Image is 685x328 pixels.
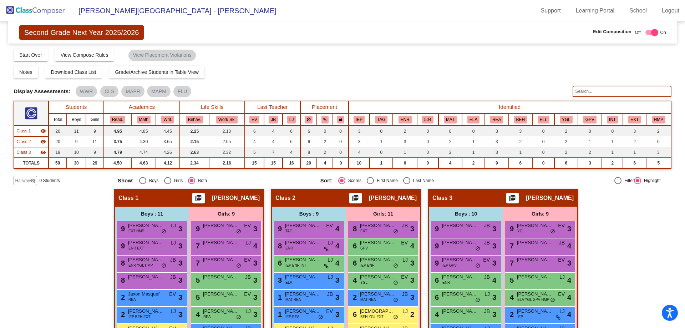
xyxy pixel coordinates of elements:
a: Support [535,5,567,16]
span: 9 [433,225,439,233]
td: 2 [393,126,417,136]
span: [PERSON_NAME] [285,256,321,263]
span: EV [244,256,251,264]
td: 4 [264,136,283,147]
span: EXT HMP [128,228,144,234]
td: 1 [393,147,417,158]
a: Logout [656,5,685,16]
th: Life Skills [180,101,245,113]
td: 2 [509,136,533,147]
th: TAG Identified [370,113,393,126]
span: Notes [19,69,32,75]
th: 504 Plan [417,113,438,126]
th: Last Teacher [245,101,300,113]
td: 1 [623,147,646,158]
span: 4 [253,241,257,251]
td: 8 [300,147,317,158]
span: Grade/Archive Students in Table View [115,69,199,75]
span: View Compose Rules [61,52,108,58]
td: 3 [485,147,509,158]
td: Mary VanSpankeren - No Class Name [14,147,49,158]
button: Print Students Details [349,193,362,203]
span: On [660,29,666,36]
span: 3 [492,223,496,234]
td: 16 [283,158,300,168]
td: 0 [532,147,554,158]
td: 2.15 [180,136,209,147]
td: 11 [67,126,86,136]
span: 7 [194,242,200,250]
mat-chip: FLU [173,86,191,97]
button: BEH [514,116,527,123]
td: 6 [509,158,533,168]
th: Young for grade level [554,113,578,126]
mat-chip: MAPM [147,86,171,97]
button: Print Students Details [192,193,205,203]
span: do_not_disturb_alt [236,229,241,234]
td: 2.10 [209,126,244,136]
mat-chip: WWR [76,86,97,97]
span: LJ [171,239,176,247]
span: [PERSON_NAME] [203,256,239,263]
span: 3 [178,241,182,251]
td: 2.05 [209,136,244,147]
td: 2.16 [209,158,244,168]
td: 7 [264,147,283,158]
td: Suzann Mease - No Class Name [14,126,49,136]
td: 3 [393,136,417,147]
td: 6 [554,158,578,168]
button: Writ. [161,116,174,123]
span: Display Assessments: [14,88,70,95]
td: 2 [317,147,333,158]
mat-chip: View Placement Violations [128,50,196,61]
th: Introvert [602,113,623,126]
span: 3 [492,241,496,251]
td: 4.79 [104,147,131,158]
button: Grade/Archive Students in Table View [109,66,204,79]
th: MTSS Reading [462,113,485,126]
td: 15 [264,158,283,168]
div: Highlight [641,177,661,184]
td: 19 [49,147,67,158]
th: Extrovert [623,113,646,126]
td: 2.34 [180,158,209,168]
td: 3 [349,136,370,147]
span: 9 [194,225,200,233]
span: 7 [508,242,514,250]
span: 9 [433,242,439,250]
td: 5 [245,147,264,158]
td: 6 [623,158,646,168]
td: 6 [245,126,264,136]
div: Last Name [410,177,434,184]
span: Edit Composition [593,28,631,35]
td: 1 [578,136,602,147]
span: [PERSON_NAME] [212,195,260,202]
span: 4 [410,241,414,251]
th: Keep with students [317,113,333,126]
td: 29 [86,158,104,168]
span: TAG [285,228,293,234]
mat-icon: picture_as_pdf [508,195,517,205]
span: [PERSON_NAME] [128,256,164,263]
td: 0 [532,136,554,147]
button: Behav. [186,116,203,123]
td: 5 [646,158,671,168]
td: 4.12 [156,158,179,168]
span: [PERSON_NAME] [360,256,396,263]
button: Download Class List [45,66,102,79]
span: JB [402,222,408,229]
span: 3 [567,223,571,234]
td: 2.32 [209,147,244,158]
button: Start Over [14,49,48,61]
button: ELL [538,116,549,123]
span: 9 [119,225,125,233]
td: 0 [532,158,554,168]
span: Class 3 [432,195,452,202]
td: 2 [438,147,462,158]
td: 0 [333,147,349,158]
div: First Name [374,177,398,184]
td: 2 [462,158,485,168]
td: 1 [370,136,393,147]
button: Work Sk. [216,116,238,123]
td: 0 [602,126,623,136]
